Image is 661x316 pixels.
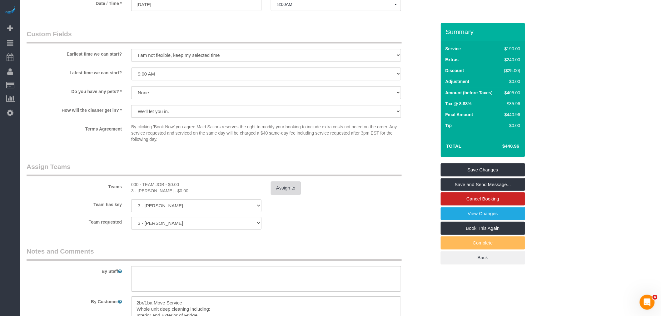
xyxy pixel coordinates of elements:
div: $0.00 [502,78,520,85]
label: Tip [445,122,452,129]
label: By Customer [22,296,127,305]
label: Tax @ 8.88% [445,101,472,107]
div: $190.00 [502,46,520,52]
legend: Custom Fields [27,29,402,43]
label: Teams [22,181,127,190]
strong: Total [446,143,462,149]
h4: $440.96 [484,144,519,149]
span: 8:00AM [277,2,395,7]
div: $405.00 [502,90,520,96]
p: By clicking 'Book Now' you agree Maid Sailors reserves the right to modify your booking to includ... [131,124,401,142]
label: How will the cleaner get in? * [22,105,127,113]
span: 4 [653,295,658,300]
label: Service [445,46,461,52]
iframe: Intercom live chat [640,295,655,310]
label: Adjustment [445,78,470,85]
div: $440.96 [502,111,520,118]
img: Automaid Logo [4,6,16,15]
a: Book This Again [441,222,525,235]
legend: Assign Teams [27,162,402,176]
label: Team requested [22,217,127,225]
h3: Summary [446,28,522,35]
div: $35.96 [502,101,520,107]
label: Latest time we can start? [22,67,127,76]
legend: Notes and Comments [27,247,402,261]
label: Do you have any pets? * [22,86,127,95]
label: Discount [445,67,464,74]
div: 0 hours x $0.00/hour [131,181,261,188]
label: By Staff [22,266,127,274]
label: Extras [445,57,459,63]
div: ($25.00) [502,67,520,74]
a: View Changes [441,207,525,220]
a: Save and Send Message... [441,178,525,191]
label: Team has key [22,199,127,208]
label: Final Amount [445,111,473,118]
button: Assign to [271,181,301,195]
a: Save Changes [441,163,525,176]
div: $240.00 [502,57,520,63]
label: Earliest time we can start? [22,49,127,57]
label: Terms Agreement [22,124,127,132]
div: 0 hours x $23.03/hour [131,188,261,194]
div: $0.00 [502,122,520,129]
a: Back [441,251,525,264]
a: Cancel Booking [441,192,525,205]
label: Amount (before Taxes) [445,90,493,96]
